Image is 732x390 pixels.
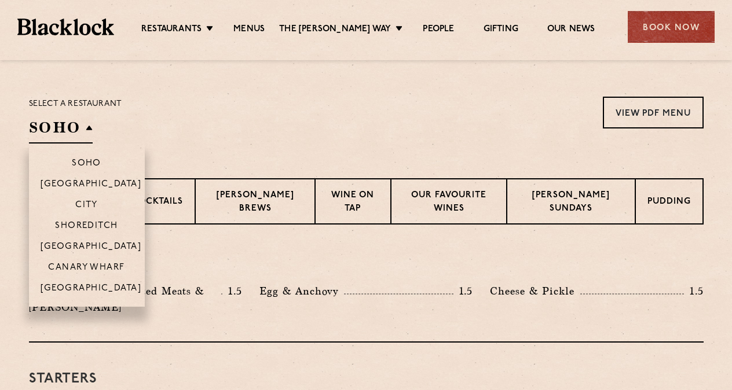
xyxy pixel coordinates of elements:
[222,284,242,299] p: 1.5
[647,196,691,210] p: Pudding
[141,24,202,36] a: Restaurants
[327,189,379,216] p: Wine on Tap
[259,283,344,299] p: Egg & Anchovy
[131,196,183,210] p: Cocktails
[55,221,118,233] p: Shoreditch
[29,371,704,387] h3: Starters
[72,159,101,170] p: Soho
[603,97,704,128] a: View PDF Menu
[519,189,623,216] p: [PERSON_NAME] Sundays
[547,24,595,36] a: Our News
[279,24,391,36] a: The [PERSON_NAME] Way
[29,253,704,268] h3: Pre Chop Bites
[41,284,142,295] p: [GEOGRAPHIC_DATA]
[423,24,454,36] a: People
[29,97,122,112] p: Select a restaurant
[75,200,98,212] p: City
[484,24,518,36] a: Gifting
[41,242,142,253] p: [GEOGRAPHIC_DATA]
[233,24,265,36] a: Menus
[490,283,580,299] p: Cheese & Pickle
[41,179,142,191] p: [GEOGRAPHIC_DATA]
[207,189,302,216] p: [PERSON_NAME] Brews
[29,117,93,144] h2: SOHO
[628,11,715,43] div: Book Now
[48,263,125,274] p: Canary Wharf
[453,284,473,299] p: 1.5
[17,19,114,35] img: BL_Textured_Logo-footer-cropped.svg
[684,284,704,299] p: 1.5
[403,189,495,216] p: Our favourite wines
